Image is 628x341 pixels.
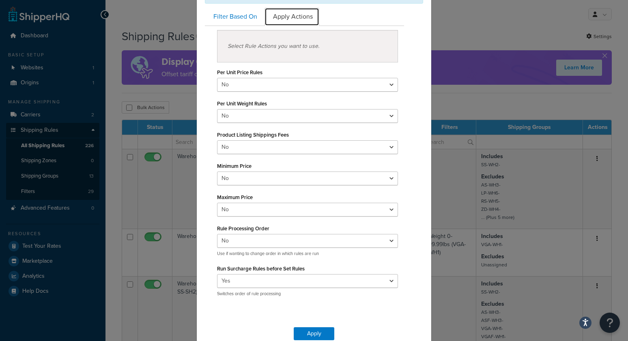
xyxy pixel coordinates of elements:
[217,225,269,232] label: Rule Processing Order
[217,251,398,257] p: Use if wanting to change order in which rules are run
[217,291,398,297] p: Switches order of rule processing
[217,194,253,200] label: Maximum Price
[217,30,398,62] div: Select Rule Actions you want to use.
[217,132,289,138] label: Product Listing Shippings Fees
[217,163,252,169] label: Minimum Price
[265,8,319,26] a: Apply Actions
[217,101,267,107] label: Per Unit Weight Rules
[217,69,262,75] label: Per Unit Price Rules
[217,266,305,272] label: Run Surcharge Rules before Set Rules
[205,8,264,26] a: Filter Based On
[294,327,334,340] button: Apply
